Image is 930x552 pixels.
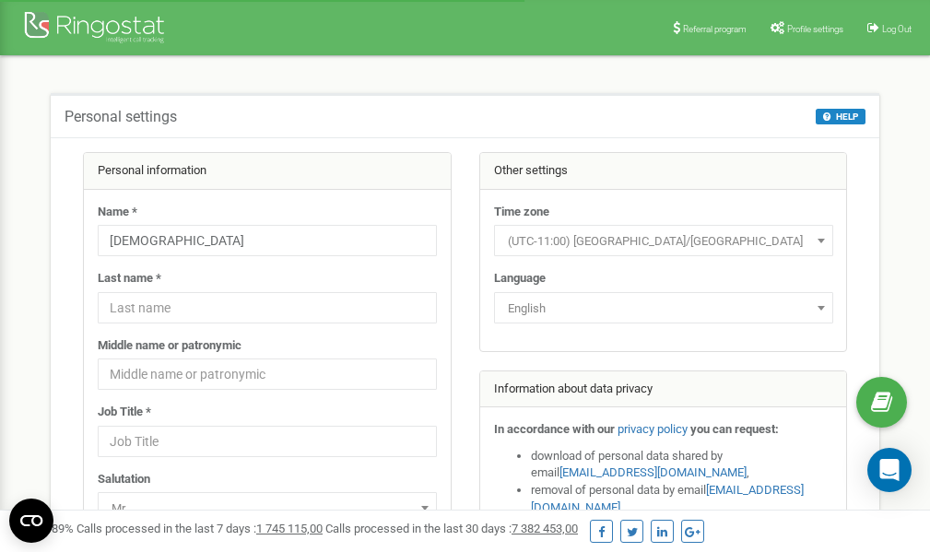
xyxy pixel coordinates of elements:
[104,496,430,522] span: Mr.
[84,153,451,190] div: Personal information
[98,426,437,457] input: Job Title
[98,492,437,523] span: Mr.
[690,422,779,436] strong: you can request:
[816,109,865,124] button: HELP
[98,292,437,323] input: Last name
[480,153,847,190] div: Other settings
[65,109,177,125] h5: Personal settings
[494,270,546,288] label: Language
[531,482,833,516] li: removal of personal data by email ,
[512,522,578,535] u: 7 382 453,00
[325,522,578,535] span: Calls processed in the last 30 days :
[867,448,912,492] div: Open Intercom Messenger
[882,24,912,34] span: Log Out
[98,337,241,355] label: Middle name or patronymic
[559,465,747,479] a: [EMAIL_ADDRESS][DOMAIN_NAME]
[480,371,847,408] div: Information about data privacy
[500,229,827,254] span: (UTC-11:00) Pacific/Midway
[500,296,827,322] span: English
[98,404,151,421] label: Job Title *
[98,270,161,288] label: Last name *
[787,24,843,34] span: Profile settings
[98,358,437,390] input: Middle name or patronymic
[683,24,747,34] span: Referral program
[531,448,833,482] li: download of personal data shared by email ,
[256,522,323,535] u: 1 745 115,00
[494,225,833,256] span: (UTC-11:00) Pacific/Midway
[494,292,833,323] span: English
[98,204,137,221] label: Name *
[98,225,437,256] input: Name
[77,522,323,535] span: Calls processed in the last 7 days :
[494,422,615,436] strong: In accordance with our
[618,422,688,436] a: privacy policy
[494,204,549,221] label: Time zone
[9,499,53,543] button: Open CMP widget
[98,471,150,488] label: Salutation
